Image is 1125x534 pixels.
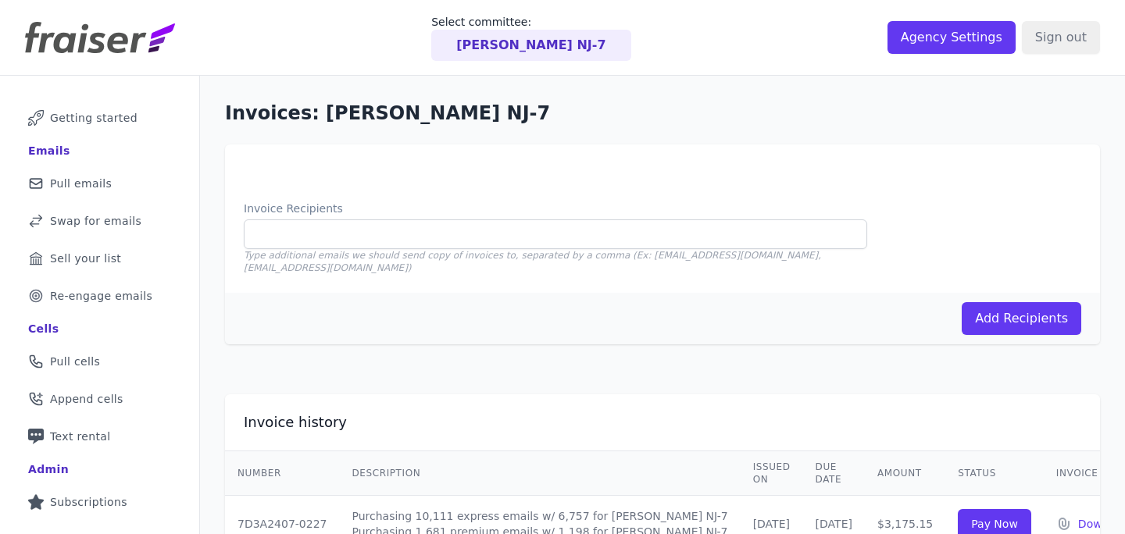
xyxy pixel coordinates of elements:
button: Add Recipients [962,302,1081,335]
th: Amount [865,451,945,496]
span: Pull cells [50,354,100,369]
p: Select committee: [431,14,630,30]
span: Pull emails [50,176,112,191]
div: Admin [28,461,69,477]
span: Sell your list [50,251,121,266]
div: Emails [28,143,70,158]
span: Re-engage emails [50,288,152,304]
div: Cells [28,321,59,336]
span: Getting started [50,110,137,126]
label: Invoice Recipients [244,201,867,216]
a: Sell your list [12,241,187,276]
a: Getting started [12,101,187,135]
a: Pull emails [12,166,187,201]
input: Sign out [1022,21,1100,54]
a: Text rental [12,419,187,454]
a: Select committee: [PERSON_NAME] NJ-7 [431,14,630,61]
span: Append cells [50,391,123,407]
span: Text rental [50,429,111,444]
a: Subscriptions [12,485,187,519]
th: Status [945,451,1044,496]
p: [PERSON_NAME] NJ-7 [456,36,605,55]
p: Type additional emails we should send copy of invoices to, separated by a comma (Ex: [EMAIL_ADDRE... [244,249,867,274]
a: Pull cells [12,344,187,379]
a: Re-engage emails [12,279,187,313]
th: Issued on [741,451,803,496]
a: Swap for emails [12,204,187,238]
h1: Invoices: [PERSON_NAME] NJ-7 [225,101,1100,126]
h2: Invoice history [244,413,347,432]
img: Fraiser Logo [25,22,175,53]
th: Due Date [803,451,865,496]
th: Number [225,451,339,496]
span: Subscriptions [50,494,127,510]
span: Swap for emails [50,213,141,229]
a: Append cells [12,382,187,416]
th: Description [339,451,740,496]
input: Agency Settings [887,21,1016,54]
